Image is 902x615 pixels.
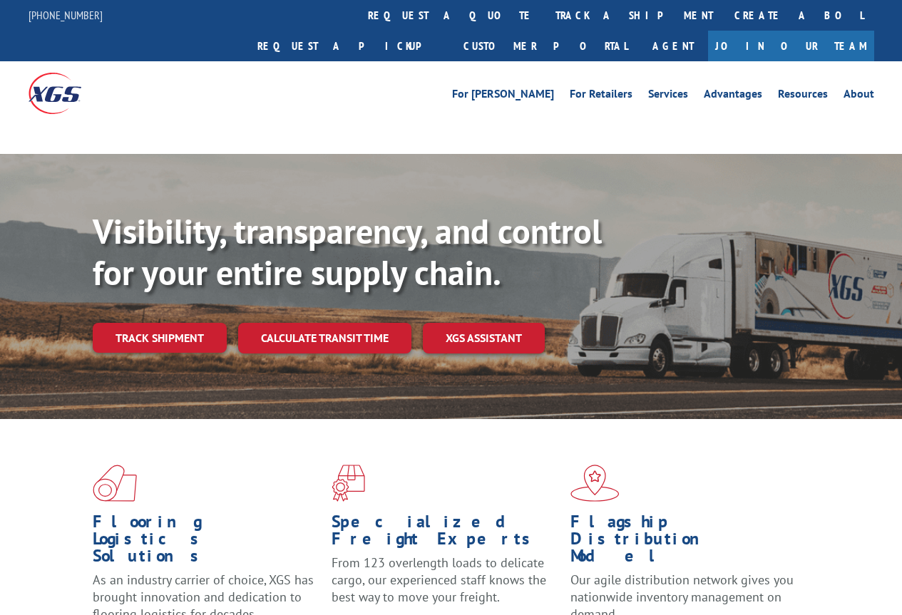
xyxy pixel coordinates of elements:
[93,465,137,502] img: xgs-icon-total-supply-chain-intelligence-red
[704,88,762,104] a: Advantages
[453,31,638,61] a: Customer Portal
[332,513,560,554] h1: Specialized Freight Experts
[570,88,632,104] a: For Retailers
[93,323,227,353] a: Track shipment
[93,513,321,572] h1: Flooring Logistics Solutions
[29,8,103,22] a: [PHONE_NUMBER]
[452,88,554,104] a: For [PERSON_NAME]
[570,513,799,572] h1: Flagship Distribution Model
[648,88,688,104] a: Services
[638,31,708,61] a: Agent
[247,31,453,61] a: Request a pickup
[423,323,545,353] a: XGS ASSISTANT
[844,88,874,104] a: About
[238,323,411,353] a: Calculate transit time
[708,31,874,61] a: Join Our Team
[778,88,828,104] a: Resources
[93,209,602,294] b: Visibility, transparency, and control for your entire supply chain.
[332,465,365,502] img: xgs-icon-focused-on-flooring-red
[570,465,620,502] img: xgs-icon-flagship-distribution-model-red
